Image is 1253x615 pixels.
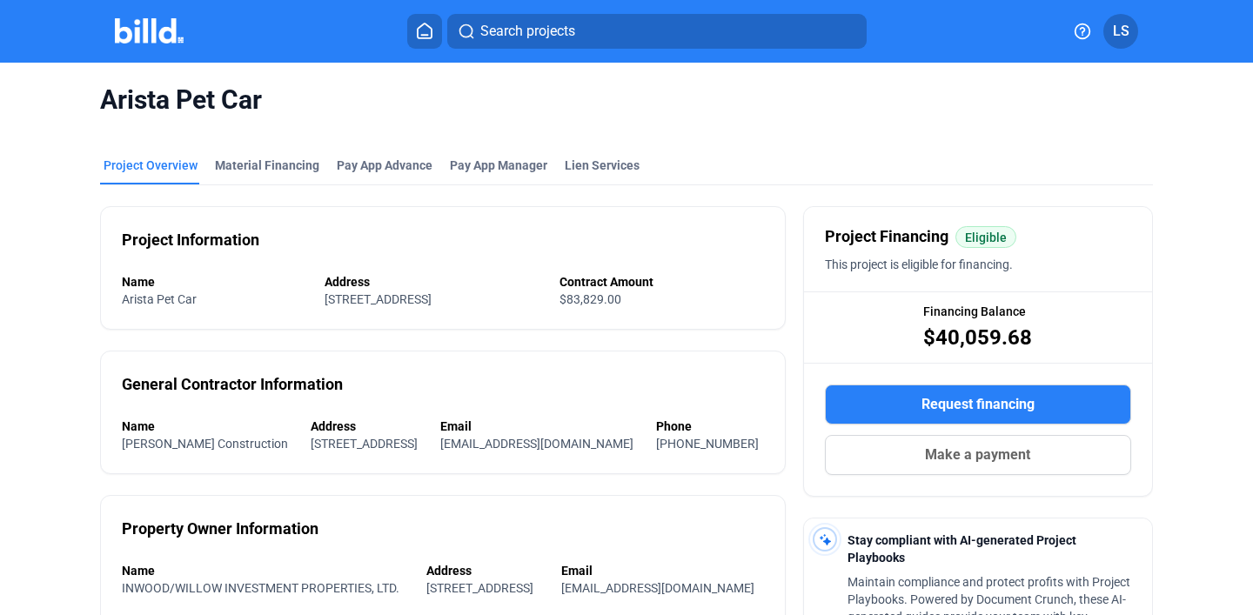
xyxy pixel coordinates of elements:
[122,292,197,306] span: Arista Pet Car
[426,562,543,579] div: Address
[925,445,1030,465] span: Make a payment
[122,562,409,579] div: Name
[440,418,639,435] div: Email
[656,418,764,435] div: Phone
[1103,14,1138,49] button: LS
[825,257,1013,271] span: This project is eligible for financing.
[122,372,343,397] div: General Contractor Information
[122,273,307,291] div: Name
[122,437,288,451] span: [PERSON_NAME] Construction
[215,157,319,174] div: Material Financing
[825,384,1131,424] button: Request financing
[559,273,764,291] div: Contract Amount
[337,157,432,174] div: Pay App Advance
[923,324,1032,351] span: $40,059.68
[325,273,542,291] div: Address
[825,435,1131,475] button: Make a payment
[440,437,633,451] span: [EMAIL_ADDRESS][DOMAIN_NAME]
[450,157,547,174] span: Pay App Manager
[561,562,764,579] div: Email
[426,581,533,595] span: [STREET_ADDRESS]
[848,533,1076,565] span: Stay compliant with AI-generated Project Playbooks
[122,228,259,252] div: Project Information
[561,581,754,595] span: [EMAIL_ADDRESS][DOMAIN_NAME]
[311,418,423,435] div: Address
[122,418,293,435] div: Name
[955,226,1016,248] mat-chip: Eligible
[565,157,640,174] div: Lien Services
[559,292,621,306] span: $83,829.00
[447,14,867,49] button: Search projects
[825,224,948,249] span: Project Financing
[122,581,399,595] span: INWOOD/WILLOW INVESTMENT PROPERTIES, LTD.
[325,292,432,306] span: [STREET_ADDRESS]
[115,18,184,43] img: Billd Company Logo
[104,157,198,174] div: Project Overview
[923,303,1026,320] span: Financing Balance
[122,517,318,541] div: Property Owner Information
[311,437,418,451] span: [STREET_ADDRESS]
[480,21,575,42] span: Search projects
[1113,21,1129,42] span: LS
[100,84,1153,117] span: Arista Pet Car
[656,437,759,451] span: [PHONE_NUMBER]
[921,394,1035,415] span: Request financing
